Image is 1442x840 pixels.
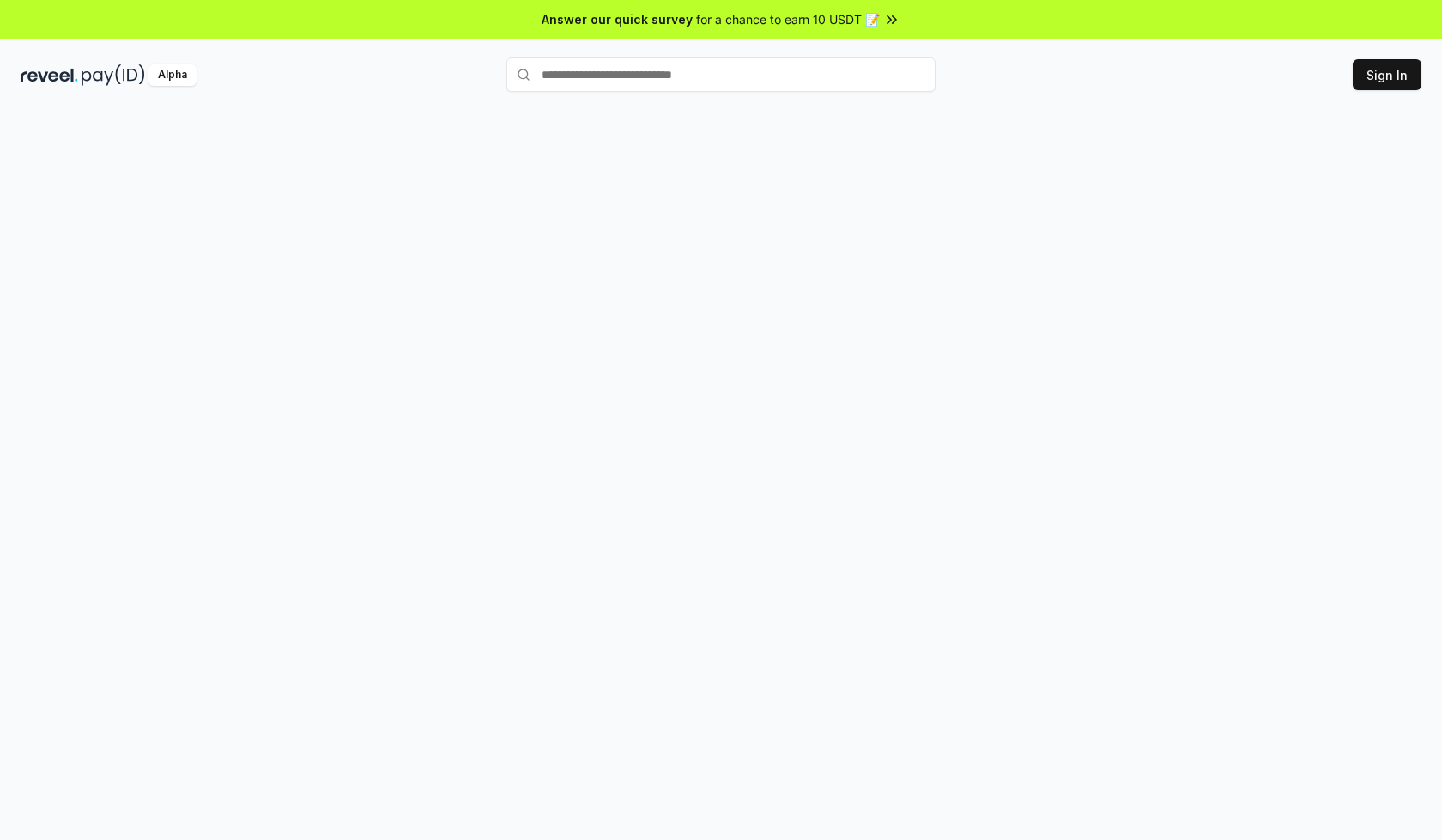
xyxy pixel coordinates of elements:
[148,64,197,86] div: Alpha
[1353,59,1421,90] button: Sign In
[542,10,693,28] span: Answer our quick survey
[696,10,880,28] span: for a chance to earn 10 USDT 📝
[21,64,78,86] img: reveel_dark
[82,64,145,86] img: pay_id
